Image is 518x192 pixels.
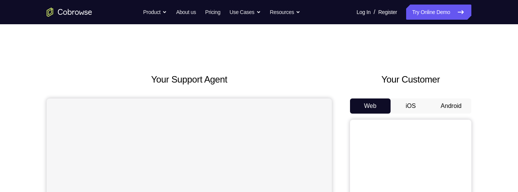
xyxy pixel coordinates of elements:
[229,5,261,20] button: Use Cases
[350,73,471,86] h2: Your Customer
[47,8,92,17] a: Go to the home page
[431,98,471,114] button: Android
[205,5,220,20] a: Pricing
[143,5,167,20] button: Product
[270,5,301,20] button: Resources
[391,98,431,114] button: iOS
[378,5,397,20] a: Register
[374,8,375,17] span: /
[176,5,196,20] a: About us
[356,5,370,20] a: Log In
[350,98,391,114] button: Web
[406,5,471,20] a: Try Online Demo
[47,73,332,86] h2: Your Support Agent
